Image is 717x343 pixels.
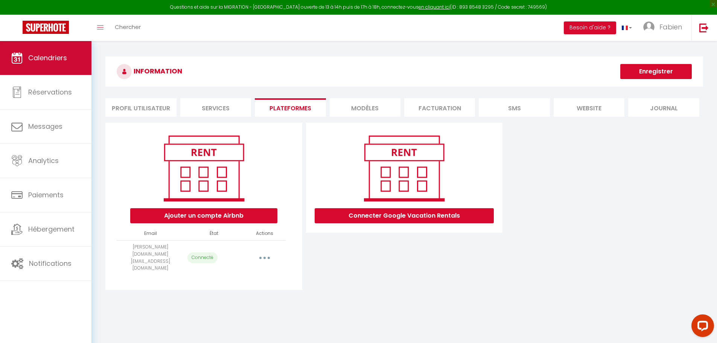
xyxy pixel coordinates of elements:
button: Enregistrer [620,64,692,79]
th: Email [117,227,184,240]
button: Connecter Google Vacation Rentals [315,208,494,223]
span: Fabien [659,22,682,32]
p: Connecté [187,252,218,263]
span: Hébergement [28,224,75,234]
span: Analytics [28,156,59,165]
li: Journal [628,98,699,117]
th: État [184,227,244,240]
span: Calendriers [28,53,67,63]
li: Plateformes [255,98,326,117]
iframe: LiveChat chat widget [685,311,717,343]
img: rent.png [156,132,252,204]
li: Facturation [404,98,475,117]
li: MODÈLES [330,98,400,117]
td: [PERSON_NAME][DOMAIN_NAME][EMAIL_ADDRESS][DOMAIN_NAME] [117,240,184,275]
li: website [554,98,624,117]
a: ... Fabien [638,15,691,41]
button: Ajouter un compte Airbnb [130,208,277,223]
span: Messages [28,122,62,131]
span: Notifications [29,259,72,268]
a: en cliquant ici [419,4,450,10]
span: Paiements [28,190,64,200]
span: Chercher [115,23,141,31]
a: Chercher [109,15,146,41]
h3: INFORMATION [105,56,703,87]
li: SMS [479,98,550,117]
img: rent.png [356,132,452,204]
li: Profil Utilisateur [105,98,176,117]
img: Super Booking [23,21,69,34]
img: ... [643,21,655,33]
img: logout [699,23,709,32]
span: Réservations [28,87,72,97]
li: Services [180,98,251,117]
button: Besoin d'aide ? [564,21,616,34]
th: Actions [244,227,286,240]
